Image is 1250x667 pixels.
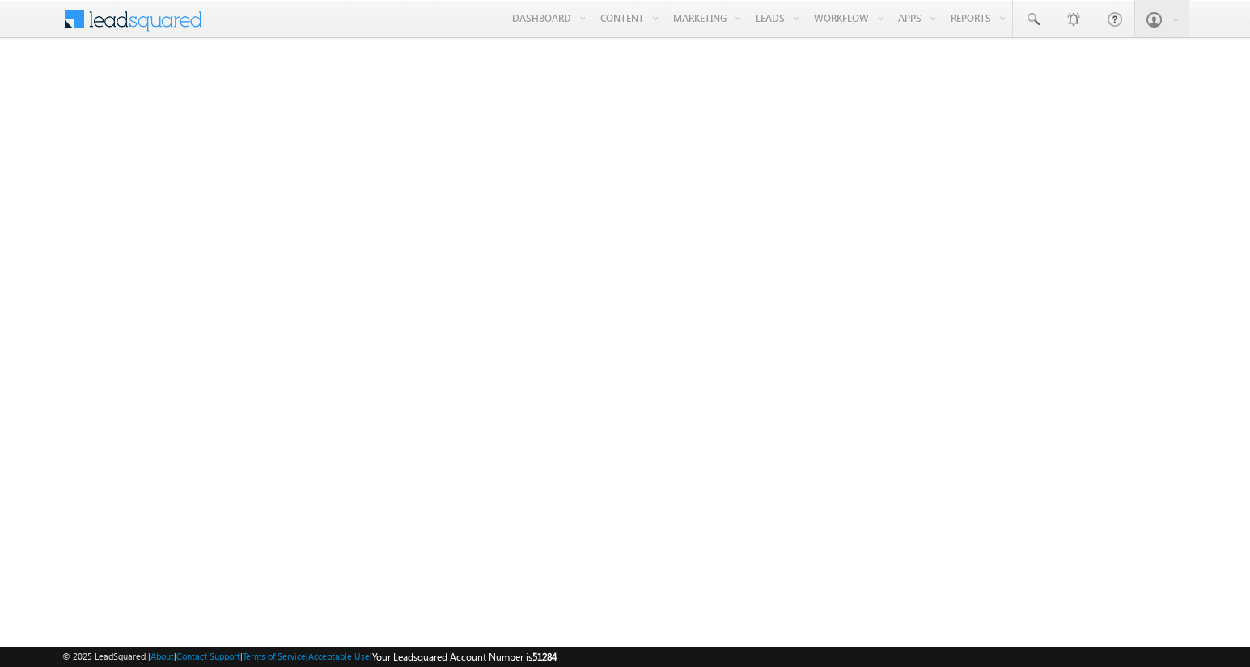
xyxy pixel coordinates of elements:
a: About [150,651,174,661]
span: 51284 [532,651,557,663]
span: Your Leadsquared Account Number is [372,651,557,663]
span: © 2025 LeadSquared | | | | | [62,649,557,665]
a: Terms of Service [243,651,306,661]
a: Acceptable Use [308,651,370,661]
a: Contact Support [176,651,240,661]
